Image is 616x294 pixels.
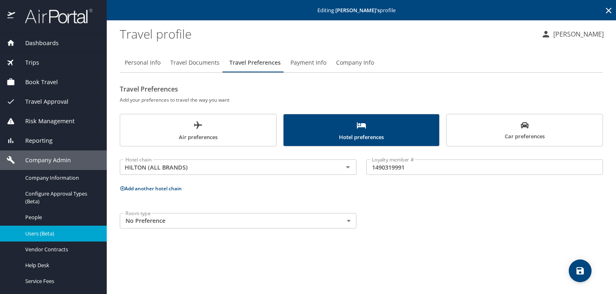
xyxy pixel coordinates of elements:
[125,120,271,142] span: Air preferences
[335,7,380,14] strong: [PERSON_NAME] 's
[336,58,374,68] span: Company Info
[342,161,354,173] button: Open
[120,96,603,104] h6: Add your preferences to travel the way you want
[25,261,97,269] span: Help Desk
[25,174,97,182] span: Company Information
[15,39,59,48] span: Dashboards
[15,156,71,165] span: Company Admin
[451,121,598,141] span: Car preferences
[15,117,75,126] span: Risk Management
[120,53,603,72] div: Profile
[170,58,220,68] span: Travel Documents
[538,27,607,41] button: [PERSON_NAME]
[120,114,603,146] div: scrollable force tabs example
[551,29,604,39] p: [PERSON_NAME]
[122,162,330,172] input: Select a hotel chain
[25,190,97,205] span: Configure Approval Types (Beta)
[15,58,39,67] span: Trips
[15,136,53,145] span: Reporting
[25,277,97,285] span: Service Fees
[229,58,281,68] span: Travel Preferences
[15,97,68,106] span: Travel Approval
[15,78,58,87] span: Book Travel
[288,120,435,142] span: Hotel preferences
[120,83,603,96] h2: Travel Preferences
[120,213,356,229] div: No Preference
[7,8,16,24] img: icon-airportal.png
[120,185,182,192] button: Add another hotel chain
[120,21,535,46] h1: Travel profile
[109,8,614,13] p: Editing profile
[25,230,97,237] span: Users (Beta)
[569,259,592,282] button: save
[290,58,326,68] span: Payment Info
[16,8,92,24] img: airportal-logo.png
[125,58,161,68] span: Personal Info
[25,213,97,221] span: People
[25,246,97,253] span: Vendor Contracts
